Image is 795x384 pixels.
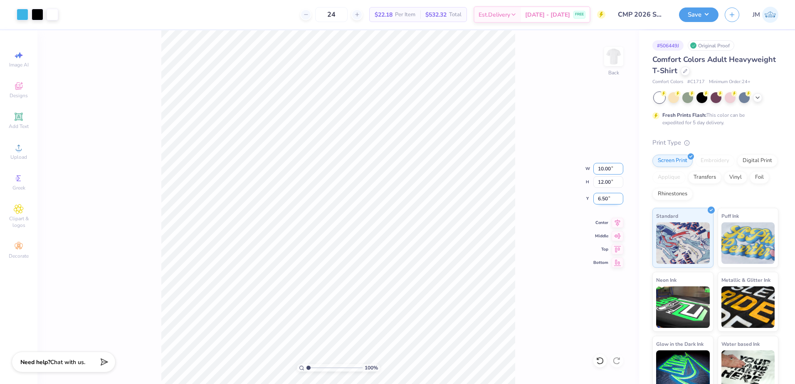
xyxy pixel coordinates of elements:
span: Designs [10,92,28,99]
div: Vinyl [724,171,747,184]
div: Print Type [652,138,778,148]
input: Untitled Design [612,6,673,23]
span: $22.18 [375,10,393,19]
div: # 506449J [652,40,684,51]
button: Save [679,7,718,22]
span: Add Text [9,123,29,130]
img: Joshua Malaki [762,7,778,23]
span: Metallic & Glitter Ink [721,276,770,284]
span: Per Item [395,10,415,19]
span: $532.32 [425,10,447,19]
div: Screen Print [652,155,693,167]
span: Center [593,220,608,226]
span: Puff Ink [721,212,739,220]
img: Neon Ink [656,286,710,328]
span: Decorate [9,253,29,259]
div: Back [608,69,619,76]
img: Puff Ink [721,222,775,264]
span: Image AI [9,62,29,68]
div: This color can be expedited for 5 day delivery. [662,111,765,126]
span: Est. Delivery [479,10,510,19]
div: Original Proof [688,40,734,51]
span: Top [593,246,608,252]
div: Transfers [688,171,721,184]
span: Comfort Colors [652,79,683,86]
input: – – [315,7,348,22]
div: Rhinestones [652,188,693,200]
div: Foil [750,171,769,184]
strong: Fresh Prints Flash: [662,112,706,118]
div: Digital Print [737,155,778,167]
span: 100 % [365,364,378,372]
img: Metallic & Glitter Ink [721,286,775,328]
div: Embroidery [695,155,735,167]
span: Minimum Order: 24 + [709,79,751,86]
span: Neon Ink [656,276,676,284]
img: Standard [656,222,710,264]
span: # C1717 [687,79,705,86]
span: Bottom [593,260,608,266]
span: Total [449,10,462,19]
a: JM [753,7,778,23]
strong: Need help? [20,358,50,366]
span: Chat with us. [50,358,85,366]
span: Standard [656,212,678,220]
img: Back [605,48,622,65]
span: [DATE] - [DATE] [525,10,570,19]
span: JM [753,10,760,20]
div: Applique [652,171,686,184]
span: Comfort Colors Adult Heavyweight T-Shirt [652,54,776,76]
span: Water based Ink [721,340,760,348]
span: Greek [12,185,25,191]
span: Clipart & logos [4,215,33,229]
span: FREE [575,12,584,17]
span: Middle [593,233,608,239]
span: Glow in the Dark Ink [656,340,704,348]
span: Upload [10,154,27,160]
